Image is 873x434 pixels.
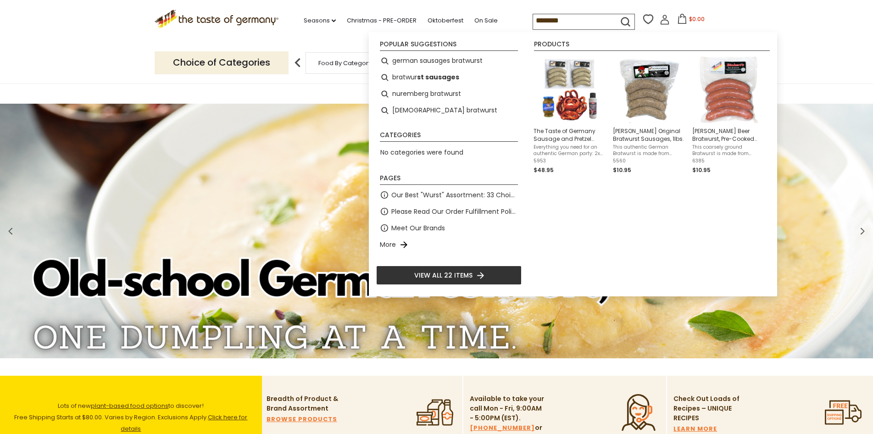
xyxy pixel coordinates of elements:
[689,53,768,178] li: Binkert's Beer Bratwurst, Pre-Cooked 1lbs.
[474,16,498,26] a: On Sale
[470,423,535,433] a: [PHONE_NUMBER]
[428,16,463,26] a: Oktoberfest
[689,15,705,23] span: $0.00
[534,158,606,164] span: 5953
[380,175,518,185] li: Pages
[376,69,522,86] li: bratwurst sausages
[692,166,711,174] span: $10.95
[692,158,764,164] span: 6385
[534,41,770,51] li: Products
[14,401,247,433] span: Lots of new to discover! Free Shipping Starts at $80.00. Varies by Region. Exclusions Apply.
[376,266,522,285] li: View all 22 items
[376,53,522,69] li: german sausages bratwurst
[613,158,685,164] span: 5560
[318,60,372,67] a: Food By Category
[376,220,522,236] li: Meet Our Brands
[376,203,522,220] li: Please Read Our Order Fulfillment Policies
[391,206,518,217] a: Please Read Our Order Fulfillment Policies
[534,144,606,157] span: Everything you need for an authentic German party: 2x packs (a total of 8 -10 sausages) of The Ta...
[692,127,764,143] span: [PERSON_NAME] Beer Bratwurst, Pre-Cooked 1lbs.
[692,144,764,157] span: This coarsely ground Bratwurst is made from hormone-free, locally-sourced mix of pork and beef, p...
[613,127,685,143] span: [PERSON_NAME] Original Bratwurst Sausages, 1lbs.
[155,51,289,74] p: Choice of Categories
[673,424,717,434] a: LEARN MORE
[289,54,307,72] img: previous arrow
[267,394,342,413] p: Breadth of Product & Brand Assortment
[391,223,445,234] a: Meet Our Brands
[376,187,522,203] li: Our Best "Wurst" Assortment: 33 Choices For The Grillabend
[347,16,417,26] a: Christmas - PRE-ORDER
[609,53,689,178] li: Binkert’s Original Bratwurst Sausages, 1lbs.
[613,166,631,174] span: $10.95
[414,270,473,280] span: View all 22 items
[672,14,711,28] button: $0.00
[613,144,685,157] span: This authentic German Bratwurst is made from hormone-free, locally-sourced mix of pork and beef, ...
[267,414,337,424] a: BROWSE PRODUCTS
[91,401,168,410] a: plant-based food options
[534,127,606,143] span: The Taste of Germany Sausage and Pretzel Meal Kit
[380,41,518,51] li: Popular suggestions
[673,394,740,423] p: Check Out Loads of Recipes – UNIQUE RECIPES
[534,166,554,174] span: $48.95
[380,148,463,157] span: No categories were found
[613,56,685,175] a: [PERSON_NAME] Original Bratwurst Sausages, 1lbs.This authentic German Bratwurst is made from horm...
[304,16,336,26] a: Seasons
[376,102,522,119] li: german bratwurst
[369,32,777,296] div: Instant Search Results
[692,56,764,175] a: [PERSON_NAME] Beer Bratwurst, Pre-Cooked 1lbs.This coarsely ground Bratwurst is made from hormone...
[534,56,606,175] a: The Taste of Germany Sausage and Pretzel Meal KitEverything you need for an authentic German part...
[376,86,522,102] li: nuremberg bratwurst
[380,132,518,142] li: Categories
[121,413,247,433] a: Click here for details
[391,190,518,200] a: Our Best "Wurst" Assortment: 33 Choices For The Grillabend
[530,53,609,178] li: The Taste of Germany Sausage and Pretzel Meal Kit
[376,236,522,253] li: More
[417,72,459,83] b: st sausages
